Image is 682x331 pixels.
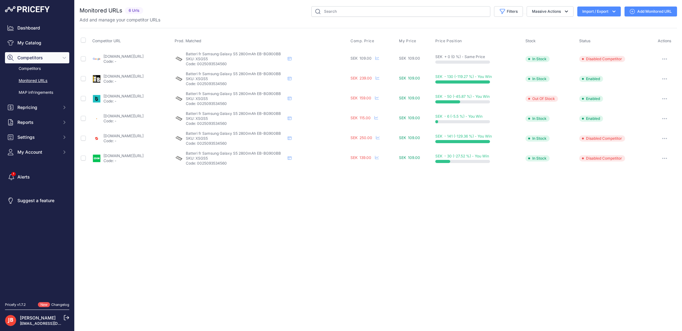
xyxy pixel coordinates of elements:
span: Batteri fr Samsung Galaxy S5 2800mAh EB-BG900BB [186,71,281,76]
a: [DOMAIN_NAME][URL] [103,134,144,138]
span: Disabled Competitor [579,155,625,161]
p: Code: - [103,99,144,104]
span: SEK - 50 (-45.87 %) - You Win [435,94,490,99]
p: Code: - [103,158,144,163]
span: SEK 115.00 [350,116,371,120]
p: SKU: XSGS5 [186,136,285,141]
a: Monitored URLs [5,75,69,86]
p: SKU: XSGS5 [186,76,285,81]
span: Enabled [579,96,603,102]
span: Batteri fr Samsung Galaxy S5 2800mAh EB-BG900BB [186,91,281,96]
a: [EMAIL_ADDRESS][DOMAIN_NAME] [20,321,85,326]
button: Repricing [5,102,69,113]
a: Dashboard [5,22,69,34]
img: Pricefy Logo [5,6,50,12]
button: Price Position [435,39,463,43]
a: MAP infringements [5,87,69,98]
p: Code: 0025093534560 [186,121,285,126]
span: Status [579,39,591,43]
button: Reports [5,117,69,128]
a: [DOMAIN_NAME][URL] [103,94,144,98]
span: Out Of Stock [525,96,558,102]
p: Code: 0025093534560 [186,101,285,106]
span: Batteri fr Samsung Galaxy S5 2800mAh EB-BG900BB [186,131,281,136]
span: New [38,302,50,307]
a: [PERSON_NAME] [20,315,56,320]
span: My Account [17,149,58,155]
p: SKU: XSGS5 [186,116,285,121]
span: Disabled Competitor [579,56,625,62]
button: Comp. Price [350,39,376,43]
button: Settings [5,132,69,143]
p: Code: 0025093534560 [186,81,285,86]
button: My Price [399,39,418,43]
span: In Stock [525,155,550,161]
span: Comp. Price [350,39,374,43]
p: SKU: XSGS5 [186,57,285,61]
a: Competitors [5,63,69,74]
span: In Stock [525,56,550,62]
span: Settings [17,134,58,140]
span: 6 Urls [125,7,143,14]
p: SKU: XSGS5 [186,96,285,101]
span: SEK 109.00 [399,155,420,160]
span: SEK 109.00 [399,135,420,140]
span: In Stock [525,135,550,142]
span: Competitors [17,55,58,61]
span: SEK 239.00 [350,76,372,80]
a: Alerts [5,171,69,183]
span: SEK 139.00 [350,155,371,160]
span: Batteri fr Samsung Galaxy S5 2800mAh EB-BG900BB [186,52,281,56]
span: SEK 109.00 [350,56,372,61]
a: Changelog [51,302,69,307]
span: Price Position [435,39,462,43]
span: Batteri fr Samsung Galaxy S5 2800mAh EB-BG900BB [186,151,281,156]
span: My Price [399,39,416,43]
span: Disabled Competitor [579,135,625,142]
nav: Sidebar [5,22,69,295]
span: Prod. Matched [175,39,201,43]
p: SKU: XSGS5 [186,156,285,161]
a: [DOMAIN_NAME][URL] [103,54,144,59]
span: Actions [658,39,671,43]
a: Suggest a feature [5,195,69,206]
h2: Monitored URLs [80,6,122,15]
span: Enabled [579,76,603,82]
button: Import / Export [577,7,621,16]
span: Competitor URL [92,39,121,43]
span: SEK 250.00 [350,135,372,140]
span: SEK 159.00 [350,96,371,100]
span: Reports [17,119,58,125]
button: Filters [494,6,523,17]
a: Add Monitored URL [625,7,677,16]
p: Add and manage your competitor URLs [80,17,160,23]
span: SEK 109.00 [399,56,420,61]
input: Search [311,6,490,17]
p: Code: - [103,59,144,64]
span: In Stock [525,116,550,122]
span: SEK - 141 (-129.36 %) - You Win [435,134,492,138]
span: SEK - 30 (-27.52 %) - You Win [435,154,489,158]
span: SEK 109.00 [399,76,420,80]
p: Code: 0025093534560 [186,141,285,146]
p: Code: - [103,79,144,84]
p: Code: - [103,138,144,143]
a: [DOMAIN_NAME][URL] [103,114,144,118]
span: Repricing [17,104,58,111]
p: Code: 0025093534560 [186,61,285,66]
span: Batteri fr Samsung Galaxy S5 2800mAh EB-BG900BB [186,111,281,116]
p: Code: 0025093534560 [186,161,285,166]
div: Pricefy v1.7.2 [5,302,26,307]
span: In Stock [525,76,550,82]
p: Code: - [103,119,144,124]
a: [DOMAIN_NAME][URL] [103,74,144,79]
span: SEK 109.00 [399,116,420,120]
span: SEK + 0 (0 %) - Same Price [435,54,485,59]
button: Competitors [5,52,69,63]
button: Massive Actions [527,6,574,17]
span: SEK 109.00 [399,96,420,100]
span: SEK - 130 (-119.27 %) - You Win [435,74,492,79]
span: SEK - 6 (-5.5 %) - You Win [435,114,483,119]
a: My Catalog [5,37,69,48]
button: My Account [5,147,69,158]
